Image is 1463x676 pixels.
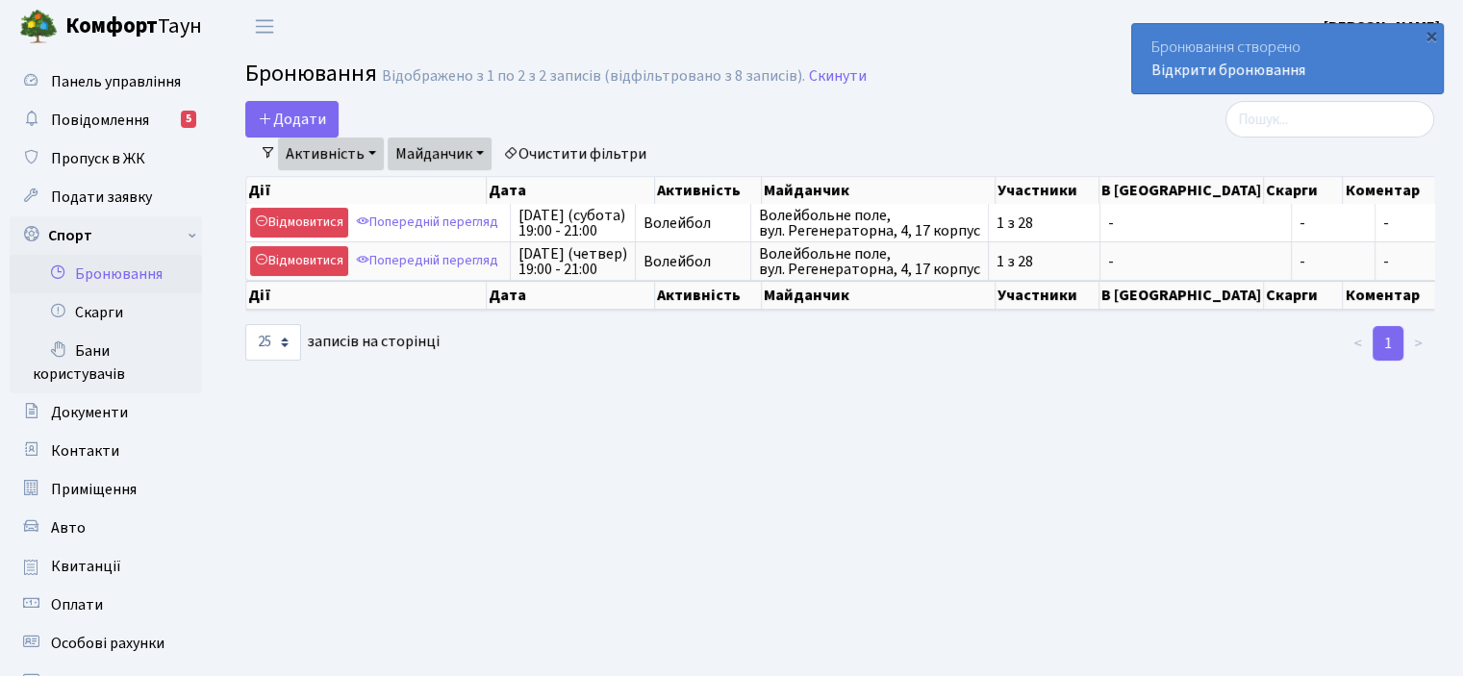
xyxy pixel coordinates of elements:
th: Дата [487,281,655,310]
a: Майданчик [388,138,492,170]
span: Квитанції [51,556,121,577]
a: Активність [278,138,384,170]
span: Подати заявку [51,187,152,208]
span: Приміщення [51,479,137,500]
span: Документи [51,402,128,423]
span: - [1108,254,1283,269]
th: В [GEOGRAPHIC_DATA] [1099,281,1264,310]
th: Активність [655,281,762,310]
a: Скарги [10,293,202,332]
span: Повідомлення [51,110,149,131]
th: Коментар [1343,177,1442,204]
span: Пропуск в ЖК [51,148,145,169]
span: Волейбол [643,254,743,269]
a: Спорт [10,216,202,255]
span: - [1299,215,1367,231]
a: Особові рахунки [10,624,202,663]
a: [PERSON_NAME] [1324,15,1440,38]
a: Квитанції [10,547,202,586]
span: Оплати [51,594,103,615]
th: Активність [655,177,762,204]
span: - [1383,213,1389,234]
th: Скарги [1264,281,1343,310]
span: - [1108,215,1283,231]
th: Участники [996,177,1100,204]
button: Додати [245,101,339,138]
div: Бронювання створено [1132,24,1443,93]
img: logo.png [19,8,58,46]
th: Майданчик [762,177,995,204]
span: Контакти [51,440,119,462]
span: [DATE] (четвер) 19:00 - 21:00 [518,246,627,277]
th: Скарги [1264,177,1343,204]
a: Контакти [10,432,202,470]
div: Відображено з 1 по 2 з 2 записів (відфільтровано з 8 записів). [382,67,805,86]
th: Дата [487,177,655,204]
a: Бронювання [10,255,202,293]
span: - [1299,254,1367,269]
span: 1 з 28 [996,215,1092,231]
div: × [1422,26,1441,45]
a: Попередній перегляд [351,246,503,276]
a: Відкрити бронювання [1151,60,1305,81]
a: Відмовитися [250,208,348,238]
span: Особові рахунки [51,633,164,654]
a: Пропуск в ЖК [10,139,202,178]
span: Волейбольне поле, вул. Регенераторна, 4, 17 корпус [759,208,980,238]
a: Відмовитися [250,246,348,276]
th: Майданчик [762,281,995,310]
a: Попередній перегляд [351,208,503,238]
span: 1 з 28 [996,254,1092,269]
span: [DATE] (субота) 19:00 - 21:00 [518,208,627,238]
span: - [1383,251,1389,272]
a: Бани користувачів [10,332,202,393]
label: записів на сторінці [245,324,440,361]
th: Участники [996,281,1100,310]
b: [PERSON_NAME] [1324,16,1440,38]
span: Волейбол [643,215,743,231]
span: Бронювання [245,57,377,90]
a: 1 [1373,326,1403,361]
a: Оплати [10,586,202,624]
span: Панель управління [51,71,181,92]
span: Авто [51,517,86,538]
th: Коментар [1343,281,1442,310]
select: записів на сторінці [245,324,301,361]
th: Дії [246,177,487,204]
a: Панель управління [10,63,202,101]
div: 5 [181,111,196,128]
b: Комфорт [65,11,158,41]
span: Таун [65,11,202,43]
th: В [GEOGRAPHIC_DATA] [1099,177,1264,204]
a: Приміщення [10,470,202,509]
a: Очистити фільтри [495,138,654,170]
a: Повідомлення5 [10,101,202,139]
input: Пошук... [1225,101,1434,138]
button: Переключити навігацію [240,11,289,42]
a: Авто [10,509,202,547]
th: Дії [246,281,487,310]
a: Документи [10,393,202,432]
a: Подати заявку [10,178,202,216]
span: Волейбольне поле, вул. Регенераторна, 4, 17 корпус [759,246,980,277]
a: Скинути [809,67,867,86]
